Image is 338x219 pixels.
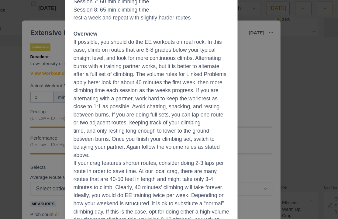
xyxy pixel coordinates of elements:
[98,145,240,174] p: If your crag features shorter routes, consider doing 2-3 laps per route in order to save time. At...
[98,13,240,21] p: rest a week and repeat with slightly harder routes
[98,116,240,145] p: time, and only resting long enough to lower to the ground between burns. Once you finish your cli...
[98,6,240,13] p: Session 8: 65 min climbing time
[98,174,240,210] p: Ideally, you would do EE training twice per week. Depending on how your weekend is structured, it...
[98,79,240,116] p: climbing time each session as the weeks progress. If you are alternating with a partner, work har...
[98,35,240,79] p: If possible, you should do the EE workouts on real rock. In this case, climb on routes that are 6...
[98,29,120,34] strong: Overview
